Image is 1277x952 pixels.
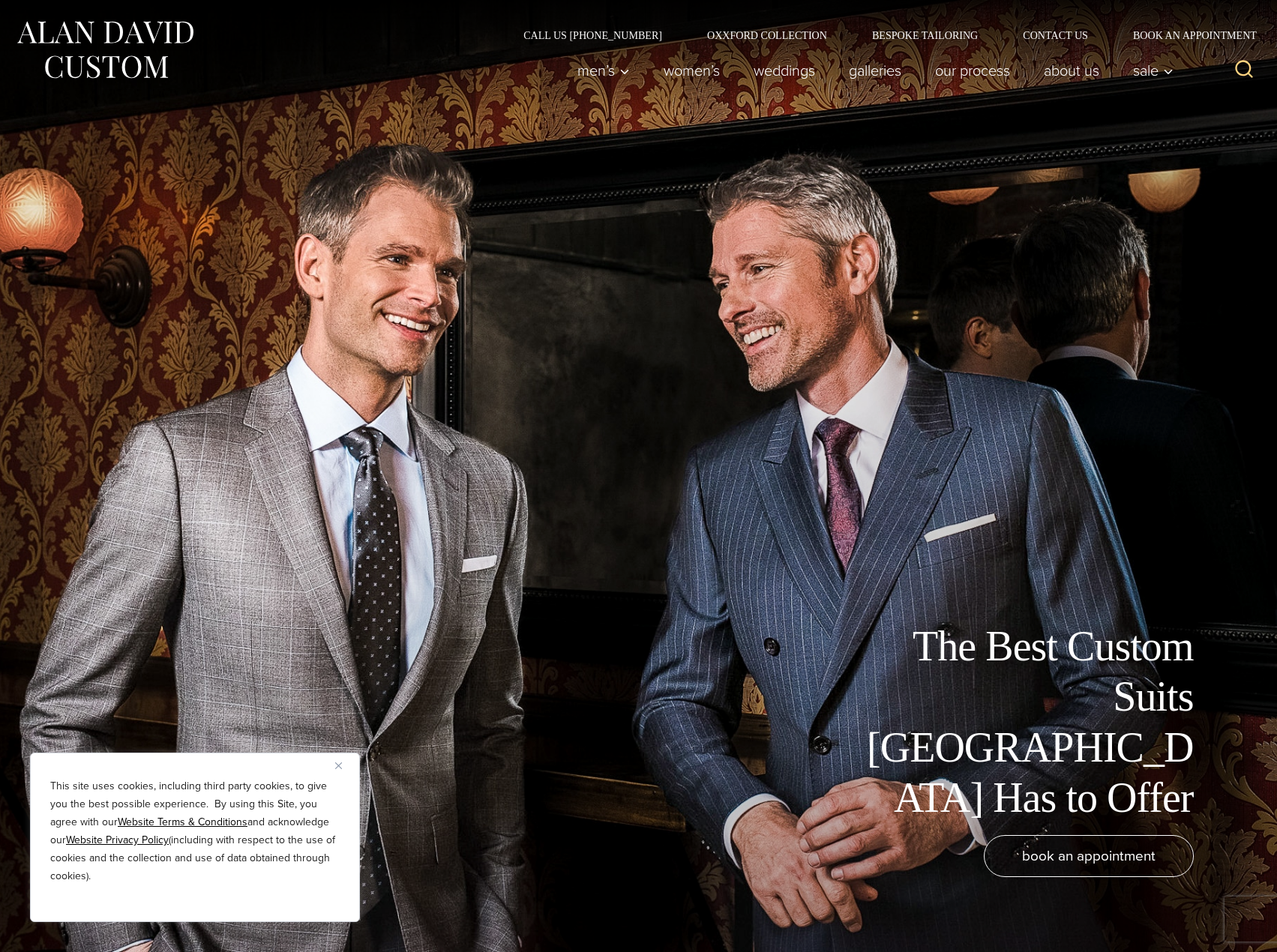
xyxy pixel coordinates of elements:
button: View Search Form [1226,52,1262,88]
span: Men’s [577,63,630,78]
a: Website Terms & Conditions [118,814,247,830]
a: Oxxford Collection [685,30,850,40]
a: Our Process [919,55,1027,85]
a: About Us [1027,55,1117,85]
a: Website Privacy Policy [66,832,169,848]
a: Contact Us [1000,30,1111,40]
img: Close [335,762,342,769]
a: book an appointment [984,835,1194,877]
button: Close [335,756,353,774]
a: Women’s [647,55,737,85]
span: book an appointment [1022,845,1156,867]
a: Call Us [PHONE_NUMBER] [501,30,685,40]
span: Sale [1133,63,1174,78]
img: Alan David Custom [15,16,195,83]
p: This site uses cookies, including third party cookies, to give you the best possible experience. ... [50,777,340,885]
nav: Secondary Navigation [501,30,1262,40]
a: Bespoke Tailoring [850,30,1000,40]
h1: The Best Custom Suits [GEOGRAPHIC_DATA] Has to Offer [856,621,1194,823]
a: Galleries [832,55,919,85]
a: Book an Appointment [1111,30,1262,40]
a: weddings [737,55,832,85]
nav: Primary Navigation [561,55,1182,85]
